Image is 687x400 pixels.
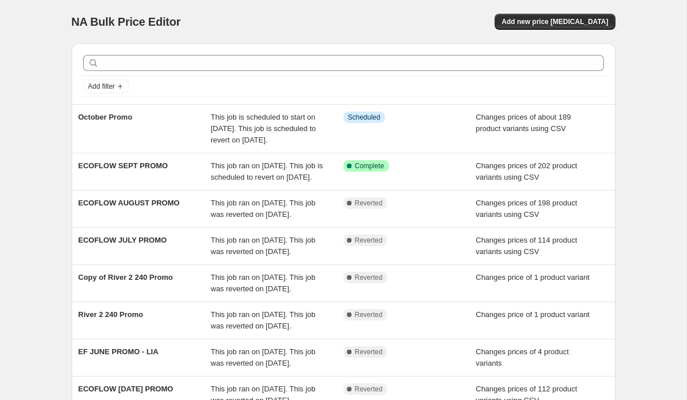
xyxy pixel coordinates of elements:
[211,310,315,330] span: This job ran on [DATE]. This job was reverted on [DATE].
[476,199,577,219] span: Changes prices of 198 product variants using CSV
[211,199,315,219] span: This job ran on [DATE]. This job was reverted on [DATE].
[78,161,168,170] span: ECOFLOW SEPT PROMO
[348,113,381,122] span: Scheduled
[88,82,115,91] span: Add filter
[211,236,315,256] span: This job ran on [DATE]. This job was reverted on [DATE].
[78,347,159,356] span: EF JUNE PROMO - LIA
[476,113,571,133] span: Changes prices of about 189 product variants using CSV
[78,113,133,121] span: October Promo
[78,199,180,207] span: ECOFLOW AUGUST PROMO
[78,385,173,393] span: ECOFLOW [DATE] PROMO
[495,14,615,30] button: Add new price [MEDICAL_DATA]
[355,199,383,208] span: Reverted
[83,80,129,93] button: Add filter
[355,236,383,245] span: Reverted
[78,236,167,244] span: ECOFLOW JULY PROMO
[211,347,315,367] span: This job ran on [DATE]. This job was reverted on [DATE].
[355,273,383,282] span: Reverted
[211,161,323,181] span: This job ran on [DATE]. This job is scheduled to revert on [DATE].
[72,15,181,28] span: NA Bulk Price Editor
[355,347,383,357] span: Reverted
[355,385,383,394] span: Reverted
[78,273,173,282] span: Copy of River 2 240 Promo
[211,113,316,144] span: This job is scheduled to start on [DATE]. This job is scheduled to revert on [DATE].
[78,310,143,319] span: River 2 240 Promo
[355,310,383,319] span: Reverted
[476,161,577,181] span: Changes prices of 202 product variants using CSV
[476,273,590,282] span: Changes price of 1 product variant
[476,310,590,319] span: Changes price of 1 product variant
[502,17,608,26] span: Add new price [MEDICAL_DATA]
[355,161,384,171] span: Complete
[211,273,315,293] span: This job ran on [DATE]. This job was reverted on [DATE].
[476,347,569,367] span: Changes prices of 4 product variants
[476,236,577,256] span: Changes prices of 114 product variants using CSV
